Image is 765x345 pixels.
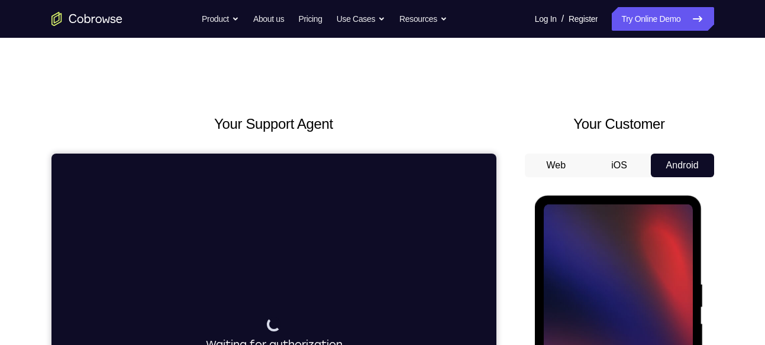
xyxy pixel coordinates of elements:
[588,154,651,177] button: iOS
[204,209,241,232] button: Cancel
[569,7,598,31] a: Register
[337,7,385,31] button: Use Cases
[202,7,239,31] button: Product
[53,168,114,180] span: Tap to Start
[525,154,588,177] button: Web
[154,164,291,199] div: Waiting for authorization
[37,158,130,190] button: Tap to Start
[51,12,122,26] a: Go to the home page
[298,7,322,31] a: Pricing
[51,113,496,135] h2: Your Support Agent
[535,7,557,31] a: Log In
[399,7,447,31] button: Resources
[612,7,714,31] a: Try Online Demo
[651,154,714,177] button: Android
[525,113,714,135] h2: Your Customer
[561,12,564,26] span: /
[253,7,284,31] a: About us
